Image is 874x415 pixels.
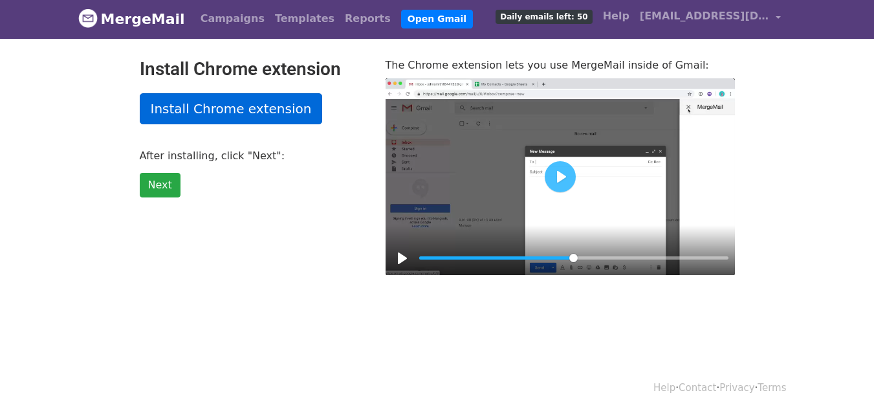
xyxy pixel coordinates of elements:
[640,8,769,24] span: [EMAIL_ADDRESS][DOMAIN_NAME]
[635,3,786,34] a: [EMAIL_ADDRESS][DOMAIN_NAME]
[496,10,592,24] span: Daily emails left: 50
[809,353,874,415] div: Tiện ích trò chuyện
[392,248,413,269] button: Play
[140,149,366,163] p: After installing, click "Next":
[490,3,597,29] a: Daily emails left: 50
[78,8,98,28] img: MergeMail logo
[386,58,735,72] p: The Chrome extension lets you use MergeMail inside of Gmail:
[69,361,806,415] div: · · ·
[419,252,728,264] input: Seek
[78,5,185,32] a: MergeMail
[719,382,754,394] a: Privacy
[140,93,323,124] a: Install Chrome extension
[545,161,576,192] button: Play
[401,10,473,28] a: Open Gmail
[598,3,635,29] a: Help
[195,6,270,32] a: Campaigns
[809,353,874,415] iframe: Chat Widget
[679,382,716,394] a: Contact
[758,382,786,394] a: Terms
[140,173,180,197] a: Next
[270,6,340,32] a: Templates
[653,382,675,394] a: Help
[340,6,396,32] a: Reports
[140,58,366,80] h2: Install Chrome extension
